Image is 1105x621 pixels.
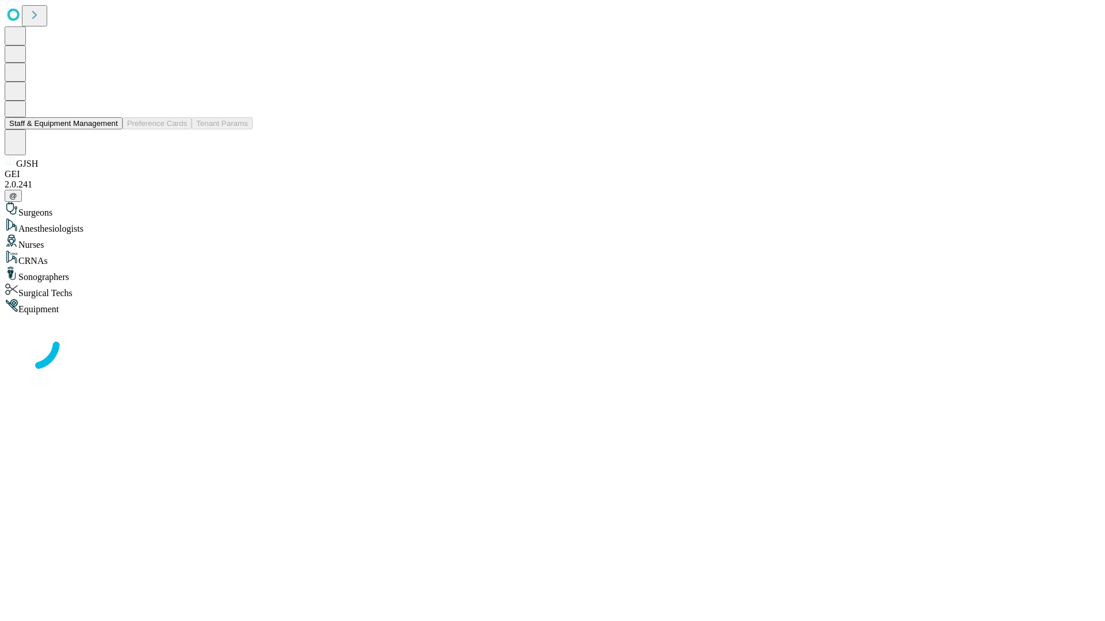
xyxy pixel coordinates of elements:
[5,218,1100,234] div: Anesthesiologists
[5,117,123,129] button: Staff & Equipment Management
[5,190,22,202] button: @
[5,250,1100,266] div: CRNAs
[192,117,253,129] button: Tenant Params
[5,282,1100,298] div: Surgical Techs
[5,298,1100,315] div: Equipment
[5,179,1100,190] div: 2.0.241
[5,266,1100,282] div: Sonographers
[5,234,1100,250] div: Nurses
[9,191,17,200] span: @
[16,159,38,168] span: GJSH
[123,117,192,129] button: Preference Cards
[5,202,1100,218] div: Surgeons
[5,169,1100,179] div: GEI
